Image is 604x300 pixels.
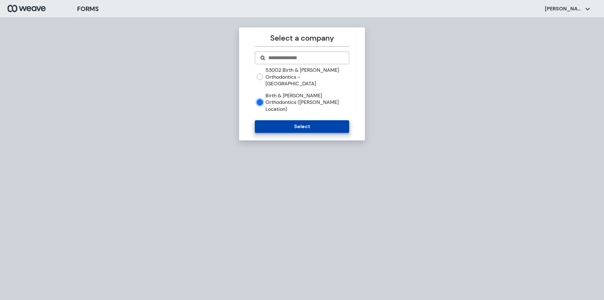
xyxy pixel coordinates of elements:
[255,120,349,133] button: Select
[266,67,349,87] label: 53002 Birth & [PERSON_NAME] Orthodontics - [GEOGRAPHIC_DATA]
[268,54,344,62] input: Search
[255,32,349,44] p: Select a company
[545,5,583,12] p: [PERSON_NAME]
[77,4,99,14] h3: FORMS
[266,92,349,113] label: Birth & [PERSON_NAME] Orthodontics ([PERSON_NAME] Location)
